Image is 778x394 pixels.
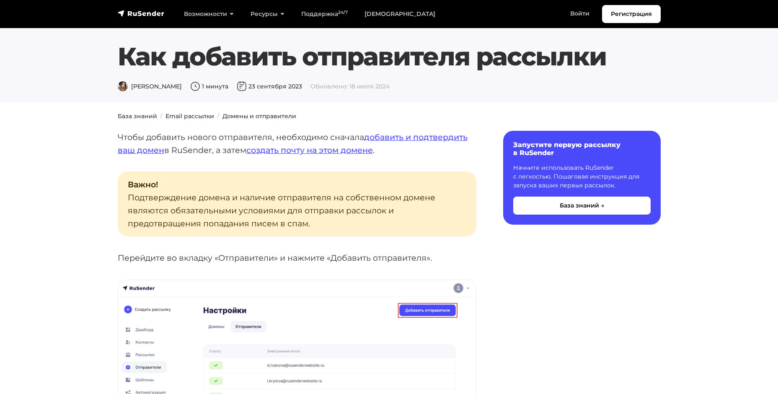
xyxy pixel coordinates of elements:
a: Поддержка24/7 [293,5,356,23]
img: Дата публикации [237,81,247,91]
h6: Запустите первую рассылку в RuSender [513,141,651,157]
p: Чтобы добавить нового отправителя, необходимо сначала в RuSender, а затем . [118,131,476,156]
a: Регистрация [602,5,661,23]
span: Обновлено: 18 июля 2024 [310,83,390,90]
a: Войти [562,5,598,22]
a: Email рассылки [165,112,214,120]
a: [DEMOGRAPHIC_DATA] [356,5,444,23]
nav: breadcrumb [113,112,666,121]
strong: Важно! [128,179,158,189]
a: Запустите первую рассылку в RuSender Начните использовать RuSender с легкостью. Пошаговая инструк... [503,131,661,225]
p: Начните использовать RuSender с легкостью. Пошаговая инструкция для запуска ваших первых рассылок. [513,163,651,190]
h1: Как добавить отправителя рассылки [118,41,661,72]
img: Время чтения [190,81,200,91]
button: База знаний → [513,197,651,215]
a: База знаний [118,112,157,120]
a: Домены и отправители [222,112,296,120]
img: RuSender [118,9,165,18]
p: Перейдите во вкладку «Отправители» и нажмите «Добавить отправителя». [118,251,476,264]
a: Возможности [176,5,242,23]
a: Ресурсы [242,5,293,23]
p: Подтверждение домена и наличие отправителя на собственном домене являются обязательными условиями... [118,171,476,236]
span: [PERSON_NAME] [118,83,182,90]
sup: 24/7 [338,10,348,15]
a: создать почту на этом домене [246,145,373,155]
a: добавить и подтвердить ваш домен [118,132,468,155]
span: 23 сентября 2023 [237,83,302,90]
span: 1 минута [190,83,228,90]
